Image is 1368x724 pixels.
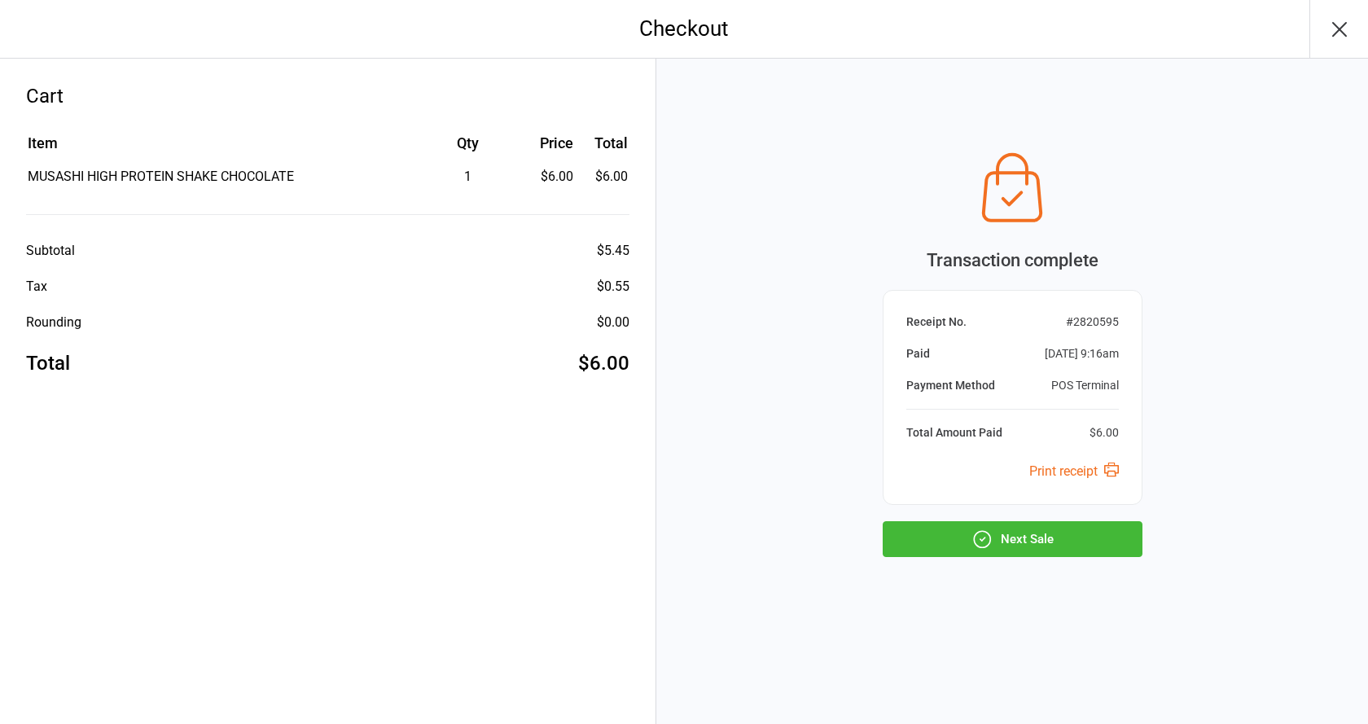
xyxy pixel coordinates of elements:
div: Price [523,132,573,154]
div: Total Amount Paid [906,424,1002,441]
div: $5.45 [597,241,629,261]
div: Transaction complete [883,247,1142,274]
div: POS Terminal [1051,377,1119,394]
div: Total [26,349,70,378]
div: $0.55 [597,277,629,296]
div: Cart [26,81,629,111]
div: Tax [26,277,47,296]
div: 1 [415,167,521,186]
div: # 2820595 [1066,314,1119,331]
div: $6.00 [1090,424,1119,441]
div: Paid [906,345,930,362]
div: [DATE] 9:16am [1045,345,1119,362]
th: Item [28,132,414,165]
div: $6.00 [523,167,573,186]
button: Next Sale [883,521,1142,557]
th: Qty [415,132,521,165]
div: Subtotal [26,241,75,261]
div: Rounding [26,313,81,332]
th: Total [580,132,628,165]
td: $6.00 [580,167,628,186]
div: $0.00 [597,313,629,332]
div: Receipt No. [906,314,967,331]
span: MUSASHI HIGH PROTEIN SHAKE CHOCOLATE [28,169,294,184]
a: Print receipt [1029,463,1119,479]
div: $6.00 [578,349,629,378]
div: Payment Method [906,377,995,394]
